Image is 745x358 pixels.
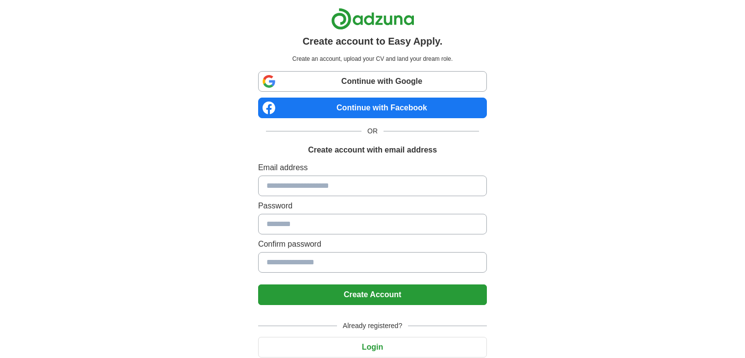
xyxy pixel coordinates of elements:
h1: Create account to Easy Apply. [303,34,443,49]
button: Create Account [258,284,487,305]
button: Login [258,337,487,358]
a: Continue with Facebook [258,98,487,118]
span: OR [361,126,384,136]
a: Login [258,343,487,351]
img: Adzuna logo [331,8,414,30]
a: Continue with Google [258,71,487,92]
label: Email address [258,162,487,174]
label: Confirm password [258,238,487,250]
p: Create an account, upload your CV and land your dream role. [260,54,485,63]
h1: Create account with email address [308,144,437,156]
label: Password [258,200,487,212]
span: Already registered? [337,321,408,331]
